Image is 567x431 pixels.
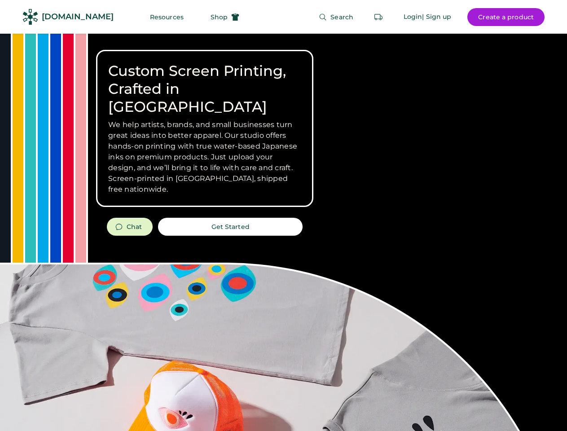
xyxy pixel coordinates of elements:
[308,8,364,26] button: Search
[211,14,228,20] span: Shop
[108,119,301,195] h3: We help artists, brands, and small businesses turn great ideas into better apparel. Our studio of...
[42,11,114,22] div: [DOMAIN_NAME]
[107,218,153,236] button: Chat
[369,8,387,26] button: Retrieve an order
[139,8,194,26] button: Resources
[200,8,250,26] button: Shop
[108,62,301,116] h1: Custom Screen Printing, Crafted in [GEOGRAPHIC_DATA]
[404,13,422,22] div: Login
[467,8,545,26] button: Create a product
[330,14,353,20] span: Search
[422,13,451,22] div: | Sign up
[22,9,38,25] img: Rendered Logo - Screens
[158,218,303,236] button: Get Started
